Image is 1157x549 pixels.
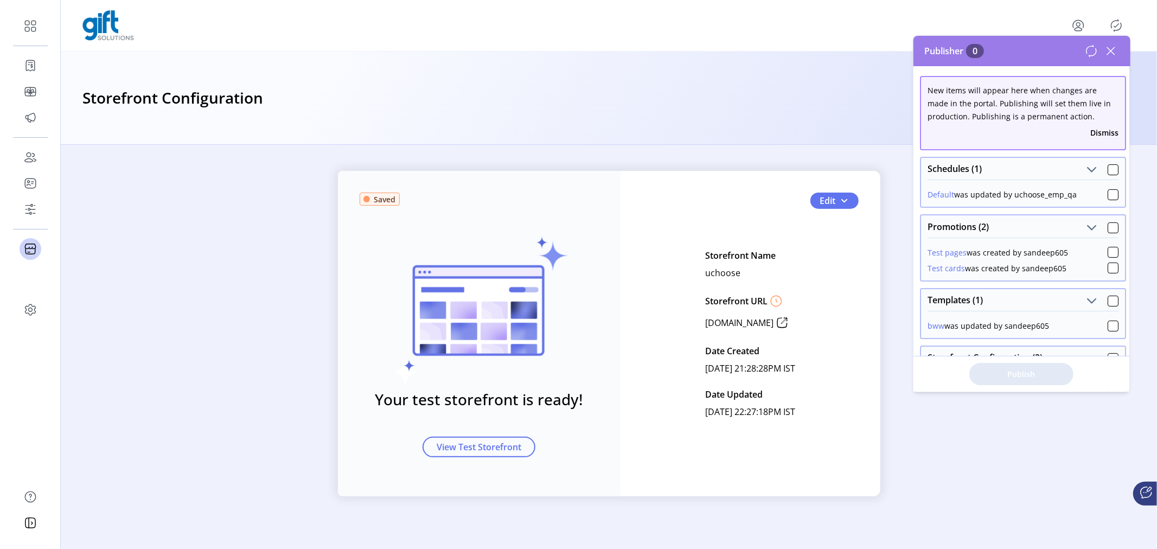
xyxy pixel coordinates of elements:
[705,360,795,377] p: [DATE] 21:28:28PM IST
[1108,17,1125,34] button: Publisher Panel
[966,44,984,58] span: 0
[810,193,859,209] button: Edit
[1090,127,1118,138] button: Dismiss
[928,320,1049,331] div: was updated by sandeep605
[705,316,774,329] p: [DOMAIN_NAME]
[820,194,836,207] span: Edit
[705,403,795,420] p: [DATE] 22:27:18PM IST
[928,353,1043,362] span: Storefront Configuration (2)
[928,189,954,200] button: Default
[928,189,1077,200] div: was updated by uchoose_emp_qa
[82,86,263,110] h3: Storefront Configuration
[705,386,763,403] p: Date Updated
[928,222,989,231] span: Promotions (2)
[928,296,983,304] span: Templates (1)
[423,437,535,457] button: View Test Storefront
[1084,351,1100,366] button: Storefront Configuration (2)
[928,263,1066,274] div: was created by sandeep605
[928,263,965,274] button: Test cards
[82,10,134,41] img: logo
[705,295,768,308] p: Storefront URL
[437,441,521,454] span: View Test Storefront
[928,164,982,173] span: Schedules (1)
[1084,220,1100,235] button: Promotions (2)
[928,320,944,331] button: bww
[1070,17,1087,34] button: menu
[928,85,1111,122] span: New items will appear here when changes are made in the portal. Publishing will set them live in ...
[374,194,396,205] span: Saved
[928,247,967,258] button: Test pages
[705,342,759,360] p: Date Created
[705,264,740,282] p: uchoose
[1084,293,1100,309] button: Templates (1)
[1084,162,1100,177] button: Schedules (1)
[928,247,1068,258] div: was created by sandeep605
[705,247,776,264] p: Storefront Name
[924,44,984,58] span: Publisher
[375,388,583,411] h3: Your test storefront is ready!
